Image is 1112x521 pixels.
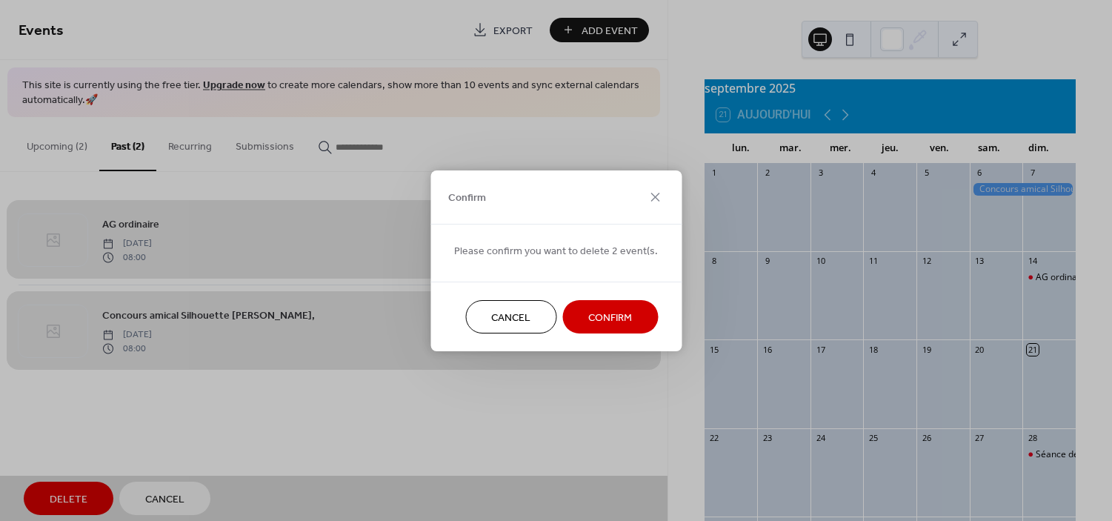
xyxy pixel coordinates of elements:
[448,190,486,206] span: Confirm
[491,310,530,325] span: Cancel
[454,243,658,259] span: Please confirm you want to delete 2 event(s.
[588,310,632,325] span: Confirm
[465,300,556,333] button: Cancel
[562,300,658,333] button: Confirm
